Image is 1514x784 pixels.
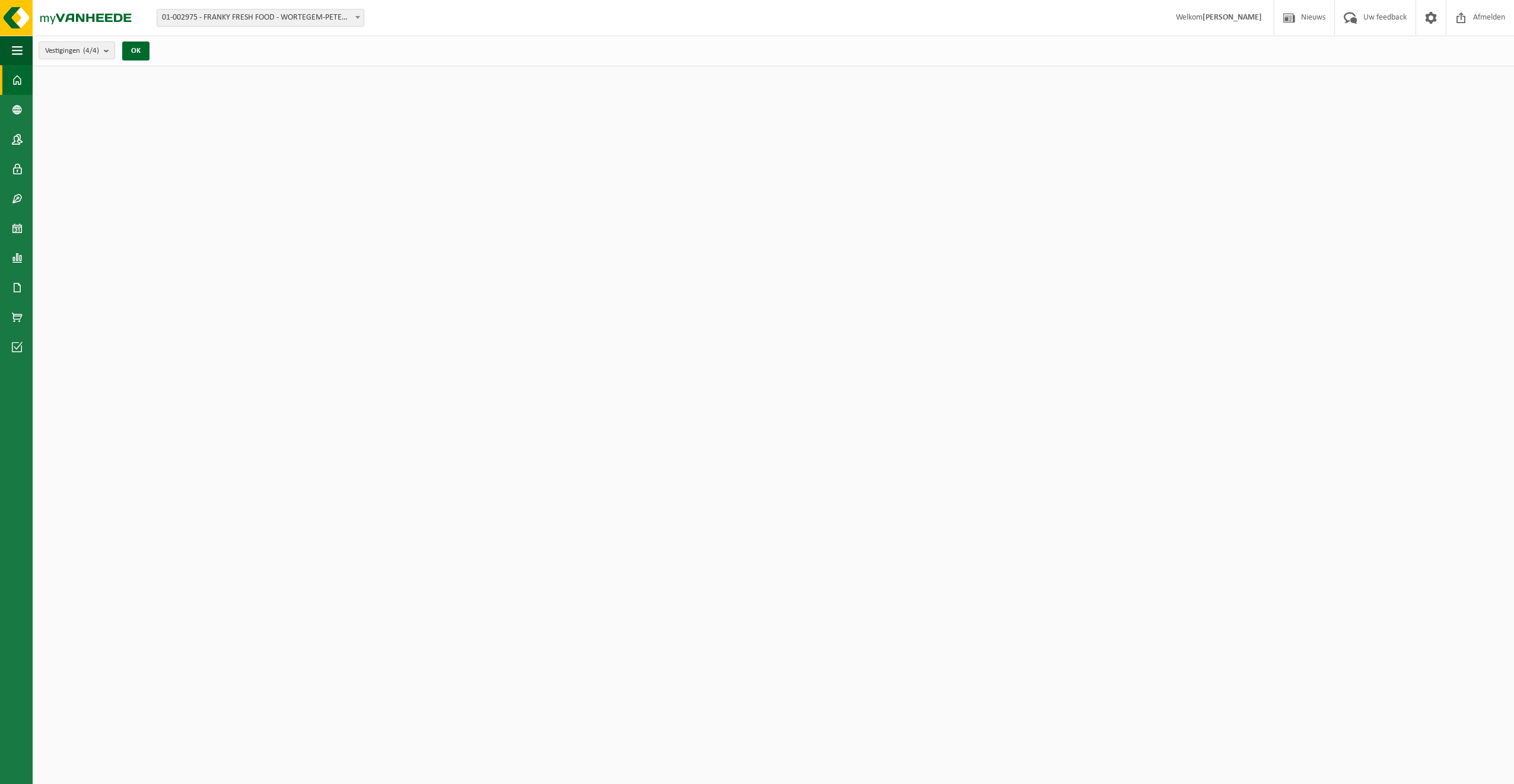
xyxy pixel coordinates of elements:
span: 01-002975 - FRANKY FRESH FOOD - WORTEGEM-PETEGEM [157,9,364,27]
button: Vestigingen(4/4) [39,42,115,59]
button: OK [122,42,150,60]
count: (4/4) [83,47,99,55]
span: 01-002975 - FRANKY FRESH FOOD - WORTEGEM-PETEGEM [157,9,364,26]
span: Vestigingen [45,42,99,60]
strong: [PERSON_NAME] [1203,13,1262,22]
